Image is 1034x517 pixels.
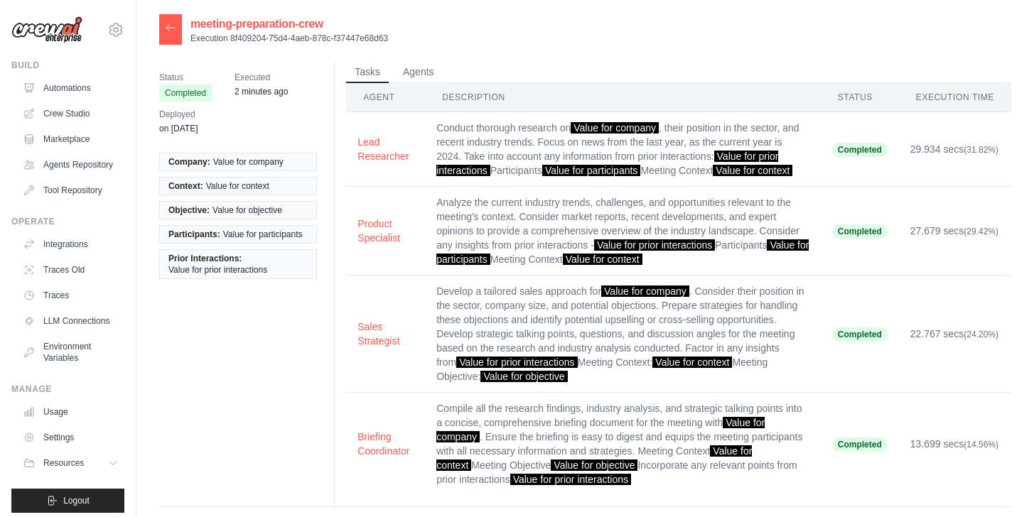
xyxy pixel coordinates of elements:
button: Lead Researcher [357,135,414,163]
a: Tool Repository [17,179,124,202]
span: Completed [159,85,212,102]
span: Value for objective [551,459,637,471]
td: 27.679 secs [899,187,1011,276]
span: Value for context [563,254,642,265]
span: Prior Interactions: [168,253,242,264]
td: Compile all the research findings, industry analysis, and strategic talking points into a concise... [425,393,821,496]
a: Traces [17,284,124,307]
span: Value for prior interactions [168,264,267,276]
a: Integrations [17,233,124,256]
td: Analyze the current industry trends, challenges, and opportunities relevant to the meeting's cont... [425,187,821,276]
span: Resources [43,457,84,469]
a: Usage [17,401,124,423]
span: Value for company [571,122,659,134]
td: Develop a tailored sales approach for . Consider their position in the sector, company size, and ... [425,276,821,393]
div: Build [11,60,124,71]
span: (29.42%) [964,227,998,236]
button: Briefing Coordinator [357,430,414,458]
span: Executed [235,70,288,85]
div: Operate [11,216,124,227]
time: September 22, 2025 at 11:55 BST [235,87,288,97]
span: Company: [168,156,210,168]
a: LLM Connections [17,310,124,332]
td: Conduct thorough research on , their position in the sector, and recent industry trends. Focus on... [425,112,821,187]
span: Value for prior interactions [594,239,715,251]
span: Status [159,70,212,85]
a: Traces Old [17,258,124,281]
span: Objective: [168,205,210,216]
div: Manage [11,383,124,395]
h2: meeting-preparation-crew [190,16,388,33]
span: Value for prior interactions [456,357,577,368]
span: Participants: [168,229,220,240]
a: Crew Studio [17,102,124,125]
span: (31.82%) [964,145,998,155]
button: Logout [11,489,124,513]
button: Product Specialist [357,217,414,245]
button: Tasks [346,62,389,83]
a: Environment Variables [17,335,124,369]
span: Value for participants [223,229,303,240]
th: Status [821,83,899,112]
span: Value for company [213,156,284,168]
span: Deployed [159,107,198,121]
span: (14.56%) [964,440,998,450]
img: Logo [11,16,82,43]
a: Marketplace [17,128,124,151]
th: Agent [346,83,425,112]
th: Execution Time [899,83,1011,112]
span: Completed [832,224,888,239]
button: Resources [17,452,124,474]
span: Value for context [652,357,732,368]
span: Value for context [206,180,269,192]
span: Value for participants [542,165,640,176]
span: Completed [832,437,888,452]
span: Value for context [713,165,792,176]
time: June 17, 2025 at 13:30 BST [159,124,198,134]
span: Value for prior interactions [510,474,631,485]
span: Completed [832,327,888,342]
button: Sales Strategist [357,320,414,348]
a: Agents Repository [17,153,124,176]
span: Value for objective [480,371,567,382]
span: Value for objective [212,205,282,216]
p: Execution 8f409204-75d4-4aeb-878c-f37447e68d63 [190,33,388,44]
th: Description [425,83,821,112]
button: Agents [394,62,443,83]
span: Value for company [601,285,689,297]
a: Settings [17,426,124,449]
td: 29.934 secs [899,112,1011,187]
span: Logout [63,495,90,506]
span: Context: [168,180,203,192]
td: 22.767 secs [899,276,1011,393]
span: Completed [832,143,888,157]
td: 13.699 secs [899,393,1011,496]
a: Automations [17,77,124,99]
span: (24.20%) [964,330,998,339]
